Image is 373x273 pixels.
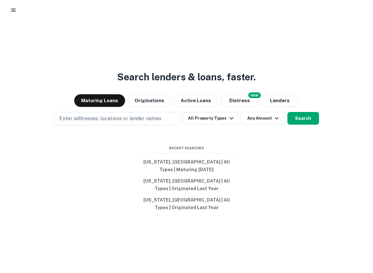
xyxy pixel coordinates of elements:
[174,94,218,107] button: Active Loans
[139,194,234,213] button: [US_STATE], [GEOGRAPHIC_DATA] | All Types | Originated Last Year
[128,94,171,107] button: Originations
[74,94,125,107] button: Maturing Loans
[241,112,285,125] button: Any Amount
[287,112,319,125] button: Search
[59,115,161,122] p: Enter addresses, locations or lender names
[139,175,234,194] button: [US_STATE], [GEOGRAPHIC_DATA] | All Types | Originated Last Year
[183,112,238,125] button: All Property Types
[341,222,373,253] iframe: Chat Widget
[261,94,299,107] button: Lenders
[220,94,258,107] button: Search distressed loans with lien and other non-mortgage details.
[54,112,180,125] button: Enter addresses, locations or lender names
[139,156,234,175] button: [US_STATE], [GEOGRAPHIC_DATA] | All Types | Maturing [DATE]
[139,146,234,151] span: Recent Searches
[117,70,256,84] h3: Search lenders & loans, faster.
[248,92,261,98] div: NEW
